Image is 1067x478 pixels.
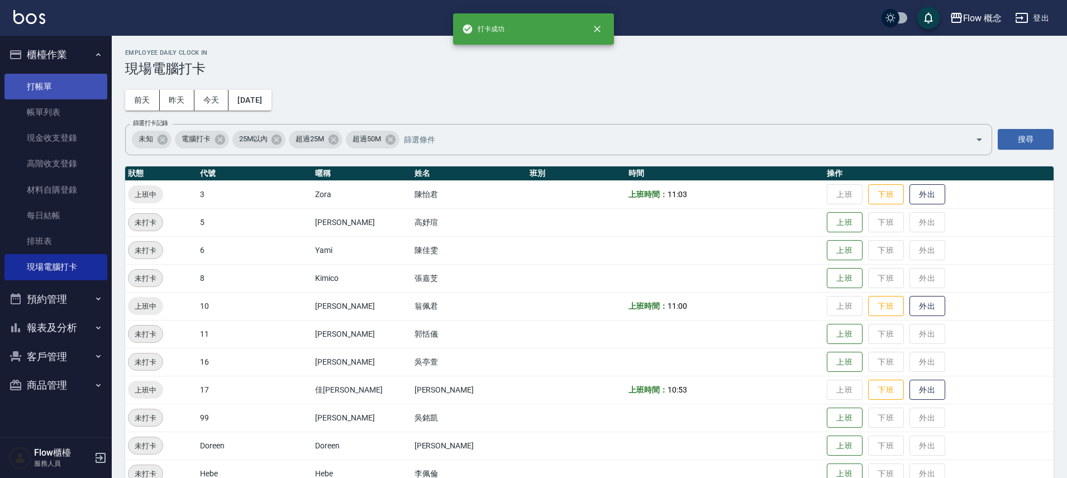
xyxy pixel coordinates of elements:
td: 16 [197,348,312,376]
button: 上班 [827,324,863,345]
a: 排班表 [4,228,107,254]
td: [PERSON_NAME] [312,208,411,236]
div: 未知 [132,131,172,149]
td: [PERSON_NAME] [412,432,527,460]
td: Doreen [312,432,411,460]
span: 未打卡 [128,217,163,228]
td: 吳亭萱 [412,348,527,376]
b: 上班時間： [628,385,668,394]
td: [PERSON_NAME] [412,376,527,404]
div: 超過25M [289,131,342,149]
p: 服務人員 [34,458,91,469]
td: 陳佳雯 [412,236,527,264]
td: [PERSON_NAME] [312,404,411,432]
a: 材料自購登錄 [4,177,107,203]
h5: Flow櫃檯 [34,447,91,458]
a: 每日結帳 [4,203,107,228]
td: 3 [197,180,312,208]
button: 下班 [868,184,904,205]
td: 翁佩君 [412,292,527,320]
td: Zora [312,180,411,208]
span: 未打卡 [128,245,163,256]
th: 代號 [197,166,312,181]
label: 篩選打卡記錄 [133,119,168,127]
span: 超過25M [289,133,331,145]
button: 櫃檯作業 [4,40,107,69]
span: 未打卡 [128,356,163,368]
button: 客戶管理 [4,342,107,371]
td: 6 [197,236,312,264]
th: 時間 [626,166,824,181]
span: 上班中 [128,189,163,200]
td: 郭恬儀 [412,320,527,348]
b: 上班時間： [628,190,668,199]
a: 現場電腦打卡 [4,254,107,280]
div: 電腦打卡 [175,131,229,149]
span: 上班中 [128,300,163,312]
a: 現金收支登錄 [4,125,107,151]
button: 上班 [827,212,863,233]
button: Open [970,131,988,149]
button: 上班 [827,436,863,456]
button: 上班 [827,408,863,428]
span: 未打卡 [128,412,163,424]
a: 打帳單 [4,74,107,99]
td: 5 [197,208,312,236]
button: 外出 [909,296,945,317]
span: 打卡成功 [462,23,504,35]
button: 下班 [868,380,904,400]
button: 登出 [1011,8,1054,28]
span: 25M以內 [232,133,274,145]
div: 超過50M [346,131,399,149]
button: 搜尋 [998,129,1054,150]
td: 張嘉芠 [412,264,527,292]
td: 陳怡君 [412,180,527,208]
a: 帳單列表 [4,99,107,125]
th: 班別 [527,166,626,181]
span: 上班中 [128,384,163,396]
span: 未知 [132,133,160,145]
th: 狀態 [125,166,197,181]
td: 吳銘凱 [412,404,527,432]
button: 下班 [868,296,904,317]
th: 操作 [824,166,1054,181]
input: 篩選條件 [401,130,956,149]
td: [PERSON_NAME] [312,348,411,376]
button: 商品管理 [4,371,107,400]
button: close [585,17,609,41]
span: 10:53 [668,385,687,394]
b: 上班時間： [628,302,668,310]
td: [PERSON_NAME] [312,320,411,348]
button: 今天 [194,90,229,111]
button: 預約管理 [4,285,107,314]
div: 25M以內 [232,131,286,149]
span: 未打卡 [128,328,163,340]
h2: Employee Daily Clock In [125,49,1054,56]
td: 11 [197,320,312,348]
span: 11:03 [668,190,687,199]
h3: 現場電腦打卡 [125,61,1054,77]
td: Yami [312,236,411,264]
td: 高妤瑄 [412,208,527,236]
button: [DATE] [228,90,271,111]
div: Flow 概念 [963,11,1002,25]
button: Flow 概念 [945,7,1007,30]
button: 外出 [909,380,945,400]
span: 超過50M [346,133,388,145]
td: 佳[PERSON_NAME] [312,376,411,404]
span: 未打卡 [128,440,163,452]
td: 8 [197,264,312,292]
button: 前天 [125,90,160,111]
td: Doreen [197,432,312,460]
td: [PERSON_NAME] [312,292,411,320]
th: 暱稱 [312,166,411,181]
td: 17 [197,376,312,404]
th: 姓名 [412,166,527,181]
td: Kimico [312,264,411,292]
td: 99 [197,404,312,432]
span: 未打卡 [128,273,163,284]
span: 11:00 [668,302,687,310]
button: 外出 [909,184,945,205]
img: Logo [13,10,45,24]
button: 昨天 [160,90,194,111]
